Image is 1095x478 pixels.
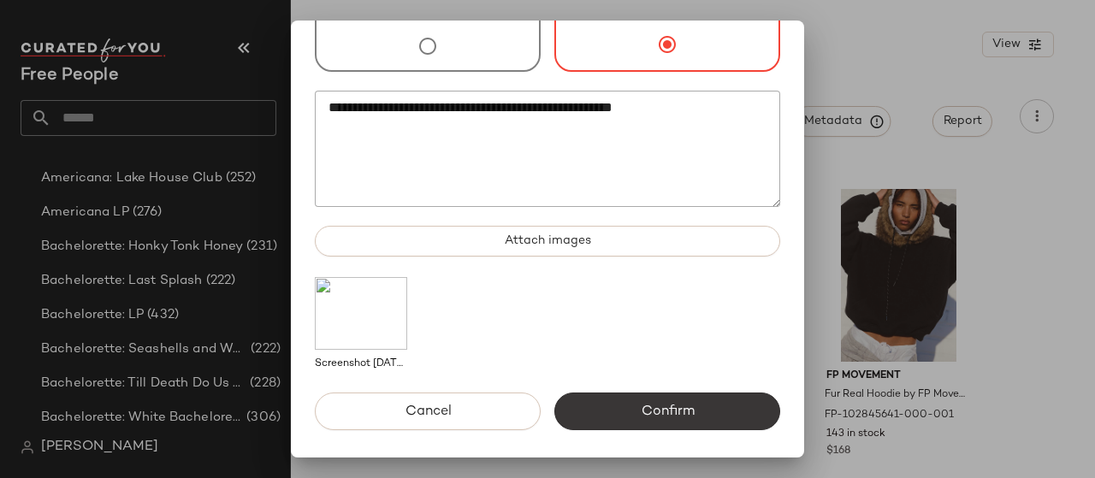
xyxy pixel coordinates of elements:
div: Screenshot [DATE] 171310.png [315,350,407,372]
button: Attach images [315,226,780,257]
button: Cancel [315,392,541,430]
span: Confirm [640,404,694,420]
span: Cancel [404,404,451,420]
button: Confirm [554,392,780,430]
span: Attach images [504,234,591,248]
img: 159b634c-1cfb-49c9-8284-06c394d40920 [315,277,407,350]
